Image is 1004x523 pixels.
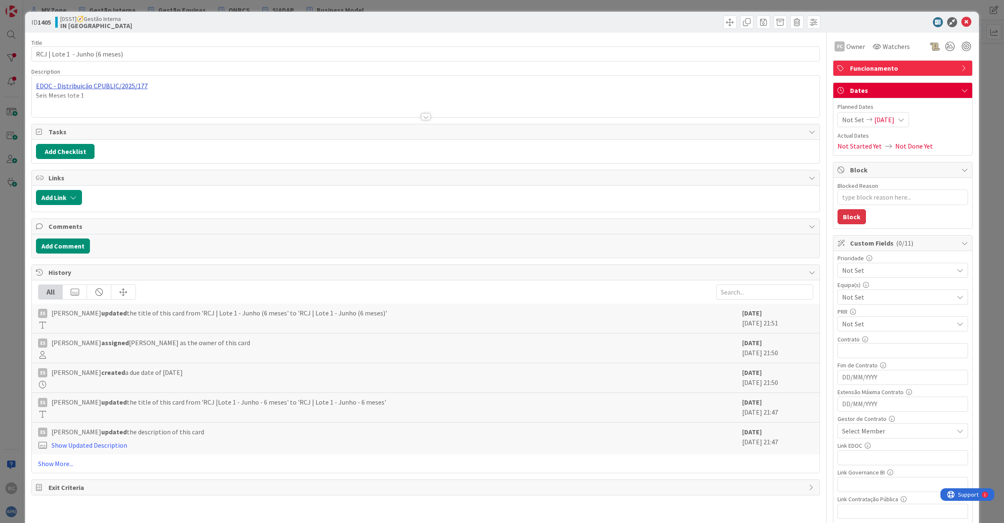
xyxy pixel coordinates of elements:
[838,141,882,151] span: Not Started Yet
[742,309,762,317] b: [DATE]
[60,22,132,29] b: IN [GEOGRAPHIC_DATA]
[38,459,813,469] a: Show More...
[36,91,815,100] p: Seis Meses lote 1
[842,319,953,329] span: Not Set
[742,368,762,377] b: [DATE]
[44,3,46,10] div: 1
[850,238,957,248] span: Custom Fields
[49,173,804,183] span: Links
[60,15,132,22] span: [DSST]🧭Gestão Interna
[842,370,963,385] input: DD/MM/YYYY
[846,41,865,51] span: Owner
[850,85,957,95] span: Dates
[31,46,820,62] input: type card name here...
[36,238,90,254] button: Add Comment
[742,367,813,388] div: [DATE] 21:50
[38,398,47,407] div: ES
[716,285,813,300] input: Search...
[101,428,127,436] b: updated
[51,338,250,348] span: [PERSON_NAME] [PERSON_NAME] as the owner of this card
[883,41,910,51] span: Watchers
[895,141,933,151] span: Not Done Yet
[38,18,51,26] b: 1405
[31,68,60,75] span: Description
[838,255,968,261] div: Prioridade
[36,144,95,159] button: Add Checklist
[49,482,804,492] span: Exit Criteria
[101,368,125,377] b: created
[101,338,129,347] b: assigned
[838,131,968,140] span: Actual Dates
[38,368,47,377] div: ES
[742,338,762,347] b: [DATE]
[742,397,813,418] div: [DATE] 21:47
[842,292,953,302] span: Not Set
[38,309,47,318] div: ES
[36,190,82,205] button: Add Link
[842,115,864,125] span: Not Set
[51,367,183,377] span: [PERSON_NAME] a due date of [DATE]
[896,239,913,247] span: ( 0/11 )
[838,362,968,368] div: Fim de Contrato
[838,182,878,190] label: Blocked Reason
[838,282,968,288] div: Equipa(s)
[838,443,968,449] div: Link EDOC
[51,397,386,407] span: [PERSON_NAME] the title of this card from 'RCJ |Lote 1 - Junho - 6 meses' to 'RCJ | Lote 1 - Junh...
[51,441,127,449] a: Show Updated Description
[842,397,963,411] input: DD/MM/YYYY
[38,428,47,437] div: ES
[49,127,804,137] span: Tasks
[101,398,127,406] b: updated
[38,338,47,348] div: ES
[742,308,813,329] div: [DATE] 21:51
[31,17,51,27] span: ID
[51,427,204,437] span: [PERSON_NAME] the description of this card
[838,209,866,224] button: Block
[51,308,387,318] span: [PERSON_NAME] the title of this card from 'RCJ | Lote 1 - Junho (6 meses' to 'RCJ | Lote 1 - Junh...
[838,309,968,315] div: PRR
[38,285,63,299] div: All
[101,309,127,317] b: updated
[838,336,860,343] label: Contrato
[742,427,813,450] div: [DATE] 21:47
[835,41,845,51] div: FC
[838,496,968,502] div: Link Contratação Pública
[49,267,804,277] span: History
[850,63,957,73] span: Funcionamento
[838,469,968,475] div: Link Governance BI
[850,165,957,175] span: Block
[36,82,148,90] a: EDOC - Distribuição CPUBLIC/2025/177
[742,398,762,406] b: [DATE]
[838,103,968,111] span: Planned Dates
[18,1,38,11] span: Support
[49,221,804,231] span: Comments
[31,39,42,46] label: Title
[874,115,894,125] span: [DATE]
[838,416,968,422] div: Gestor de Contrato
[742,338,813,359] div: [DATE] 21:50
[742,428,762,436] b: [DATE]
[842,264,949,276] span: Not Set
[842,426,885,436] span: Select Member
[838,389,968,395] div: Extensão Máxima Contrato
